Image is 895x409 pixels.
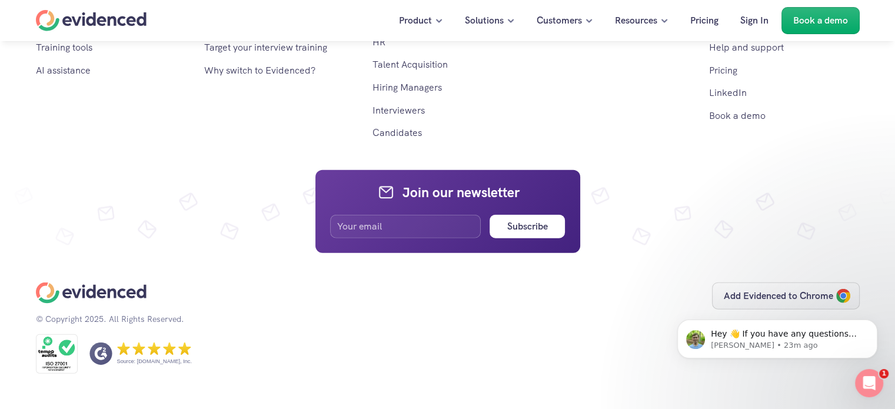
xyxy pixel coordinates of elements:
a: Talent Acquisition [372,58,448,71]
a: Training tools [36,41,92,54]
p: Pricing [690,13,718,28]
p: Add Evidenced to Chrome [724,288,833,304]
h4: Join our newsletter [402,183,520,202]
p: Product [399,13,432,28]
a: Candidates [372,127,422,139]
p: Resources [615,13,657,28]
button: Subscribe [490,215,565,238]
p: Customers [537,13,582,28]
a: Book a demo [781,7,860,34]
h6: Subscribe [507,219,548,234]
a: Book a demo [709,109,766,122]
p: Sign In [740,13,768,28]
a: Why switch to Evidenced? [204,64,315,77]
input: Your email [330,215,481,238]
p: Book a demo [793,13,848,28]
iframe: Intercom notifications message [660,295,895,377]
a: Source: [DOMAIN_NAME], Inc. [89,343,191,365]
p: Source: [DOMAIN_NAME], Inc. [117,358,192,365]
iframe: Intercom live chat [855,369,883,397]
p: Solutions [465,13,504,28]
p: © Copyright 2025. All Rights Reserved. [36,312,184,325]
a: Pricing [681,7,727,34]
a: Sign In [731,7,777,34]
a: HR [372,36,385,48]
a: AI assistance [36,64,91,77]
a: Pricing [709,64,737,77]
a: Add Evidenced to Chrome [712,282,860,310]
a: Home [36,10,147,31]
a: LinkedIn [709,87,747,99]
span: 1 [879,369,889,378]
a: Interviewers [372,104,425,117]
a: Target your interview training [204,41,327,54]
a: Help and support [709,41,784,54]
a: Hiring Managers [372,81,442,94]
